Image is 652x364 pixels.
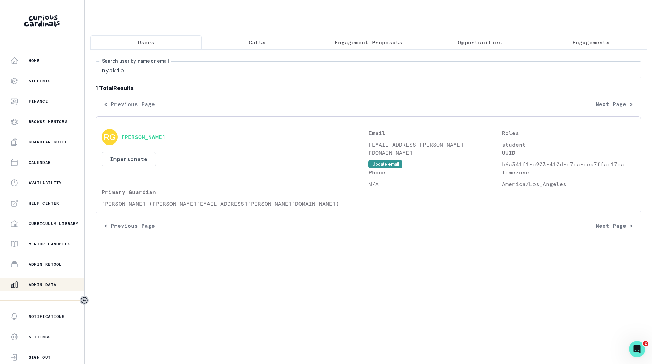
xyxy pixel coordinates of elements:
[643,341,648,346] span: 2
[29,180,62,186] p: Availability
[121,134,165,140] button: [PERSON_NAME]
[29,200,59,206] p: Help Center
[629,341,645,357] iframe: Intercom live chat
[102,188,368,196] p: Primary Guardian
[29,262,62,267] p: Admin Retool
[102,152,156,166] button: Impersonate
[249,38,266,46] p: Calls
[502,160,635,168] p: b6a341f1-c903-410d-b7ca-cea7ffac17da
[368,168,502,176] p: Phone
[502,129,635,137] p: Roles
[502,140,635,149] p: student
[29,160,51,165] p: Calendar
[80,296,89,305] button: Toggle sidebar
[29,119,68,124] p: Browse Mentors
[368,140,502,157] p: [EMAIL_ADDRESS][PERSON_NAME][DOMAIN_NAME]
[29,58,40,63] p: Home
[29,314,65,319] p: Notifications
[502,149,635,157] p: UUID
[102,129,118,145] img: svg
[368,160,402,168] button: Update email
[29,355,51,360] p: Sign Out
[29,241,70,247] p: Mentor Handbook
[29,78,51,84] p: Students
[96,84,641,92] b: 1 Total Results
[587,219,641,232] button: Next Page >
[29,139,68,145] p: Guardian Guide
[102,199,368,208] p: [PERSON_NAME] ([PERSON_NAME][EMAIL_ADDRESS][PERSON_NAME][DOMAIN_NAME])
[587,97,641,111] button: Next Page >
[368,129,502,137] p: Email
[502,180,635,188] p: America/Los_Angeles
[96,219,163,232] button: < Previous Page
[24,15,60,27] img: Curious Cardinals Logo
[29,99,48,104] p: Finance
[368,180,502,188] p: N/A
[572,38,610,46] p: Engagements
[96,97,163,111] button: < Previous Page
[29,282,56,287] p: Admin Data
[29,221,79,226] p: Curriculum Library
[334,38,402,46] p: Engagement Proposals
[502,168,635,176] p: Timezone
[458,38,502,46] p: Opportunities
[29,334,51,340] p: Settings
[138,38,155,46] p: Users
